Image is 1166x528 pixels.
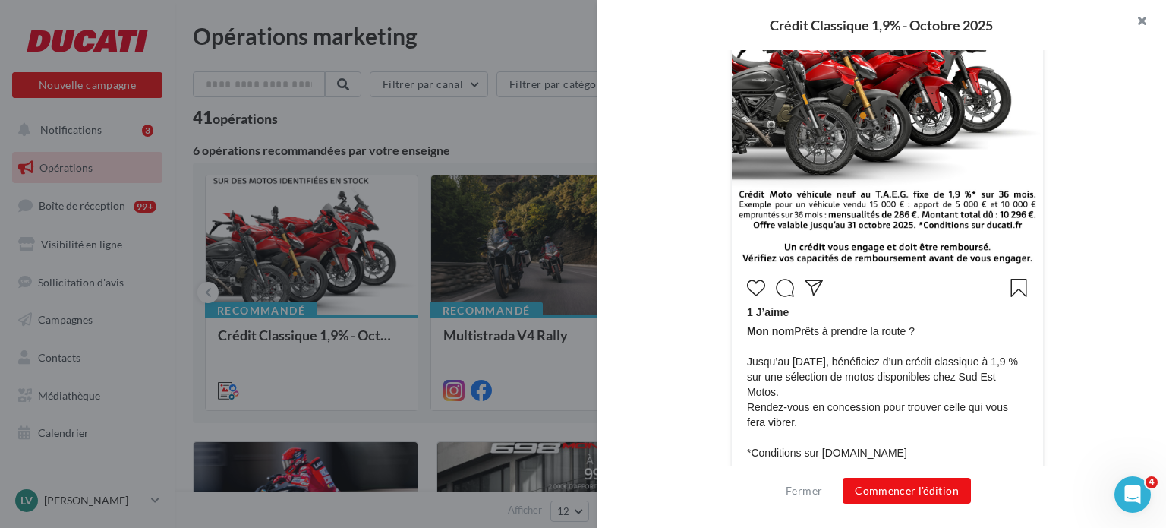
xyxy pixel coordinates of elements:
svg: J’aime [747,279,765,297]
span: Prêts à prendre la route ? Jusqu’au [DATE], bénéficiez d’un crédit classique à 1,9 % sur une séle... [747,324,1028,460]
button: Commencer l'édition [843,478,971,504]
div: Crédit Classique 1,9% - Octobre 2025 [621,18,1142,32]
svg: Commenter [776,279,794,297]
span: Mon nom [747,325,794,337]
svg: Partager la publication [805,279,823,297]
button: Fermer [780,482,828,500]
span: 4 [1146,476,1158,488]
iframe: Intercom live chat [1114,476,1151,513]
svg: Enregistrer [1010,279,1028,297]
div: 1 J’aime [747,305,1028,324]
div: il y a 1 heure [747,464,1028,478]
